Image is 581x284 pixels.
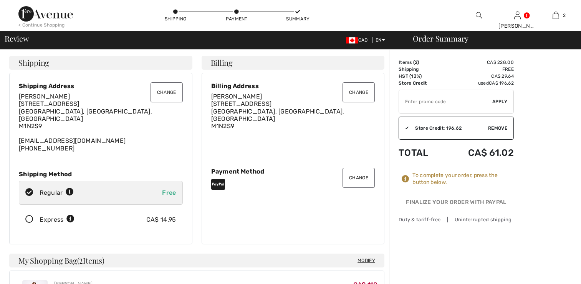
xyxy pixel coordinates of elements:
[211,82,375,90] div: Billing Address
[40,188,74,197] div: Regular
[164,15,187,22] div: Shipping
[211,100,344,130] span: [STREET_ADDRESS] [GEOGRAPHIC_DATA], [GEOGRAPHIC_DATA], [GEOGRAPHIC_DATA] M1N2S9
[18,59,49,67] span: Shipping
[415,60,417,65] span: 2
[444,80,514,87] td: used
[162,189,176,196] span: Free
[343,168,375,188] button: Change
[444,59,514,66] td: CA$ 228.00
[399,90,492,113] input: Promo code
[444,73,514,80] td: CA$ 29.64
[492,98,508,105] span: Apply
[40,215,74,224] div: Express
[18,22,65,28] div: < Continue Shopping
[358,257,375,264] span: Modify
[77,255,104,266] span: ( Items)
[19,82,183,90] div: Shipping Address
[19,170,183,178] div: Shipping Method
[343,82,375,102] button: Change
[5,35,29,42] span: Review
[18,6,73,22] img: 1ère Avenue
[498,22,536,30] div: [PERSON_NAME]
[399,59,444,66] td: Items ( )
[514,12,521,19] a: Sign In
[211,168,375,175] div: Payment Method
[444,66,514,73] td: Free
[553,11,559,20] img: My Bag
[399,216,514,223] div: Duty & tariff-free | Uninterrupted shipping
[399,140,444,166] td: Total
[286,15,309,22] div: Summary
[412,172,514,186] div: To complete your order, press the button below.
[376,37,385,43] span: EN
[346,37,371,43] span: CAD
[19,100,152,130] span: [STREET_ADDRESS] [GEOGRAPHIC_DATA], [GEOGRAPHIC_DATA], [GEOGRAPHIC_DATA] M1N2S9
[399,125,409,132] div: ✔
[409,125,488,132] div: Store Credit: 196.62
[225,15,248,22] div: Payment
[399,73,444,80] td: HST (13%)
[151,82,183,102] button: Change
[211,59,233,67] span: Billing
[399,80,444,87] td: Store Credit
[399,198,514,210] div: Finalize Your Order with PayPal
[537,11,574,20] a: 2
[514,11,521,20] img: My Info
[563,12,566,19] span: 2
[476,11,482,20] img: search the website
[19,93,183,152] div: [EMAIL_ADDRESS][DOMAIN_NAME] [PHONE_NUMBER]
[444,140,514,166] td: CA$ 61.02
[9,254,384,267] h4: My Shopping Bag
[346,37,358,43] img: Canadian Dollar
[211,93,262,100] span: [PERSON_NAME]
[79,255,83,265] span: 2
[404,35,576,42] div: Order Summary
[19,93,70,100] span: [PERSON_NAME]
[489,80,514,86] span: CA$ 196.62
[399,66,444,73] td: Shipping
[488,125,507,132] span: Remove
[146,215,176,224] div: CA$ 14.95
